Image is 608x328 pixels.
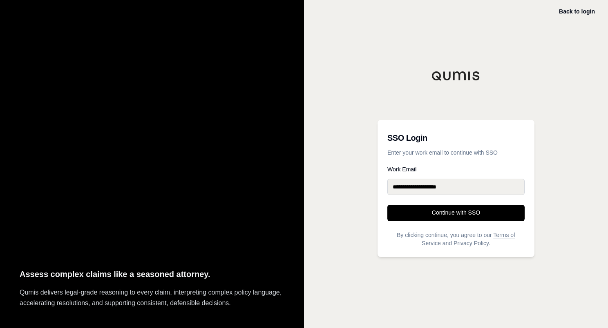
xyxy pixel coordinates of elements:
p: Enter your work email to continue with SSO [387,148,525,157]
a: Back to login [559,8,595,15]
p: By clicking continue, you agree to our and . [387,231,525,247]
a: Privacy Policy [454,240,489,246]
p: Assess complex claims like a seasoned attorney. [20,268,284,281]
img: Qumis [431,71,481,81]
h3: SSO Login [387,130,525,146]
button: Continue with SSO [387,205,525,221]
p: Qumis delivers legal-grade reasoning to every claim, interpreting complex policy language, accele... [20,287,284,308]
label: Work Email [387,166,525,172]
